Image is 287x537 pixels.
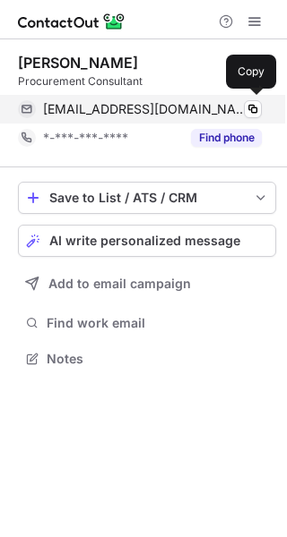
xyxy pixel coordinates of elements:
span: Notes [47,351,269,367]
button: save-profile-one-click [18,182,276,214]
button: Add to email campaign [18,268,276,300]
button: Find work email [18,311,276,336]
span: Add to email campaign [48,277,191,291]
div: [PERSON_NAME] [18,54,138,72]
button: Reveal Button [191,129,262,147]
img: ContactOut v5.3.10 [18,11,126,32]
div: Save to List / ATS / CRM [49,191,245,205]
span: Find work email [47,315,269,331]
span: [EMAIL_ADDRESS][DOMAIN_NAME] [43,101,248,117]
div: Procurement Consultant [18,73,276,89]
button: Notes [18,346,276,371]
button: AI write personalized message [18,225,276,257]
span: AI write personalized message [49,234,240,248]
